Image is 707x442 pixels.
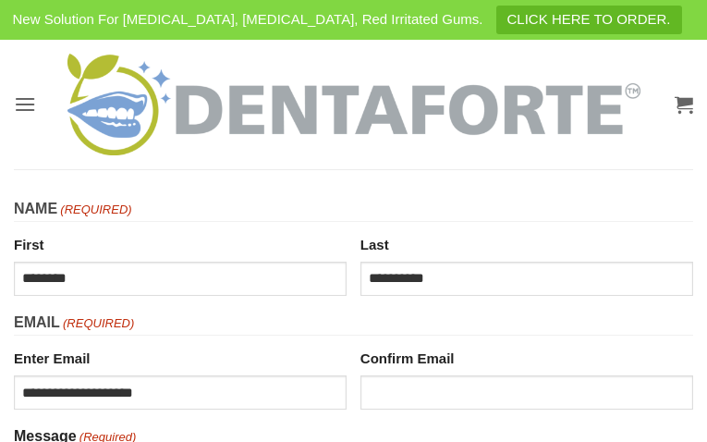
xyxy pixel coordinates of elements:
[67,54,640,155] img: DENTAFORTE™
[59,201,132,220] span: (Required)
[496,6,682,34] a: CLICK HERE TO ORDER.
[14,311,693,336] legend: Email
[14,197,693,222] legend: Name
[360,343,693,370] label: Confirm Email
[61,314,134,334] span: (Required)
[14,229,347,256] label: First
[675,84,693,125] a: View cart
[360,229,693,256] label: Last
[14,343,347,370] label: Enter Email
[14,81,36,127] a: Menu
